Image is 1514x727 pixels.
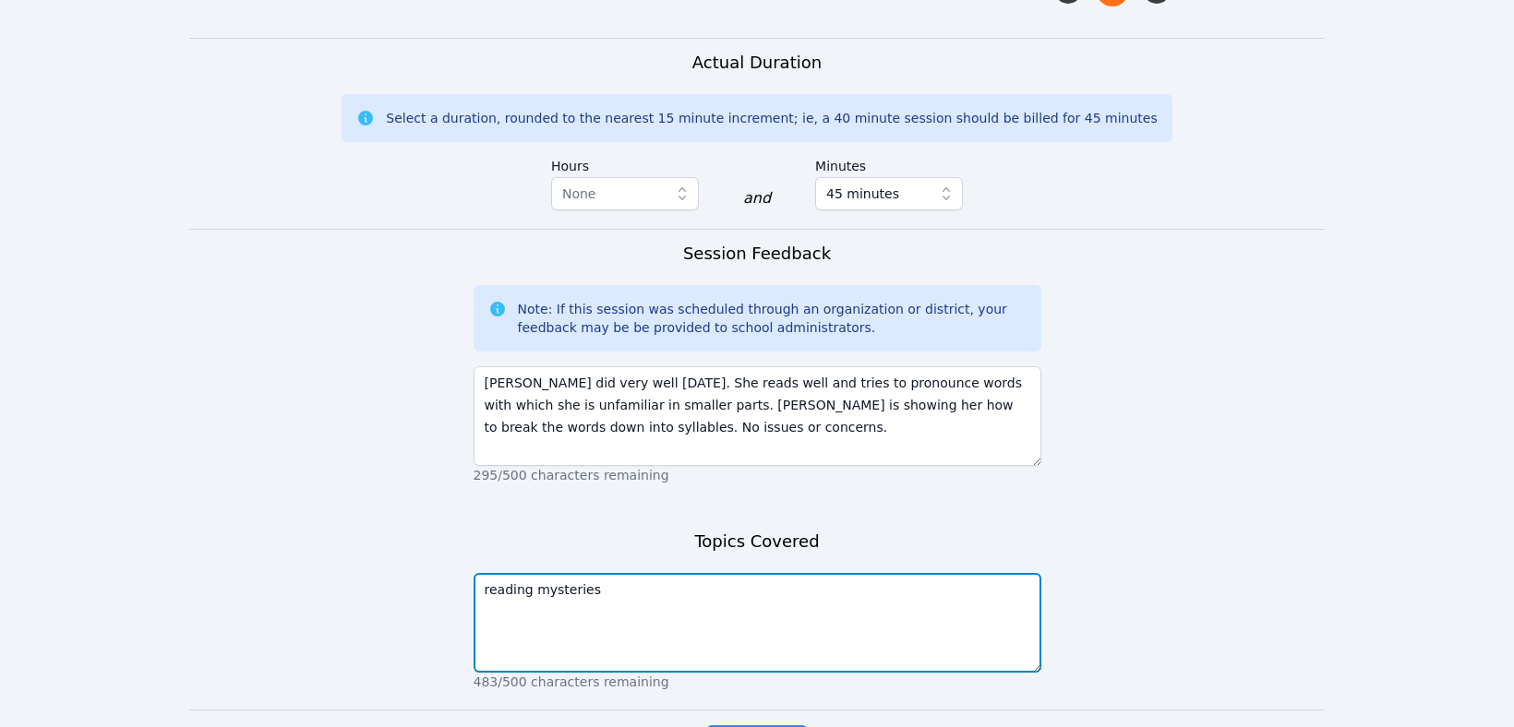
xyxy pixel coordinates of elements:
[551,177,699,210] button: None
[815,177,963,210] button: 45 minutes
[826,183,899,205] span: 45 minutes
[815,149,963,177] label: Minutes
[562,186,596,201] span: None
[474,466,1041,484] p: 295/500 characters remaining
[551,149,699,177] label: Hours
[474,673,1041,691] p: 483/500 characters remaining
[474,573,1041,673] textarea: reading mysteries
[518,300,1027,337] div: Note: If this session was scheduled through an organization or district, your feedback may be be ...
[694,529,819,554] h3: Topics Covered
[386,109,1157,127] div: Select a duration, rounded to the nearest 15 minute increment; ie, a 40 minute session should be ...
[743,187,771,209] div: and
[683,241,831,267] h3: Session Feedback
[692,50,822,76] h3: Actual Duration
[474,366,1041,466] textarea: [PERSON_NAME] did very well [DATE]. She reads well and tries to pronounce words with which she is...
